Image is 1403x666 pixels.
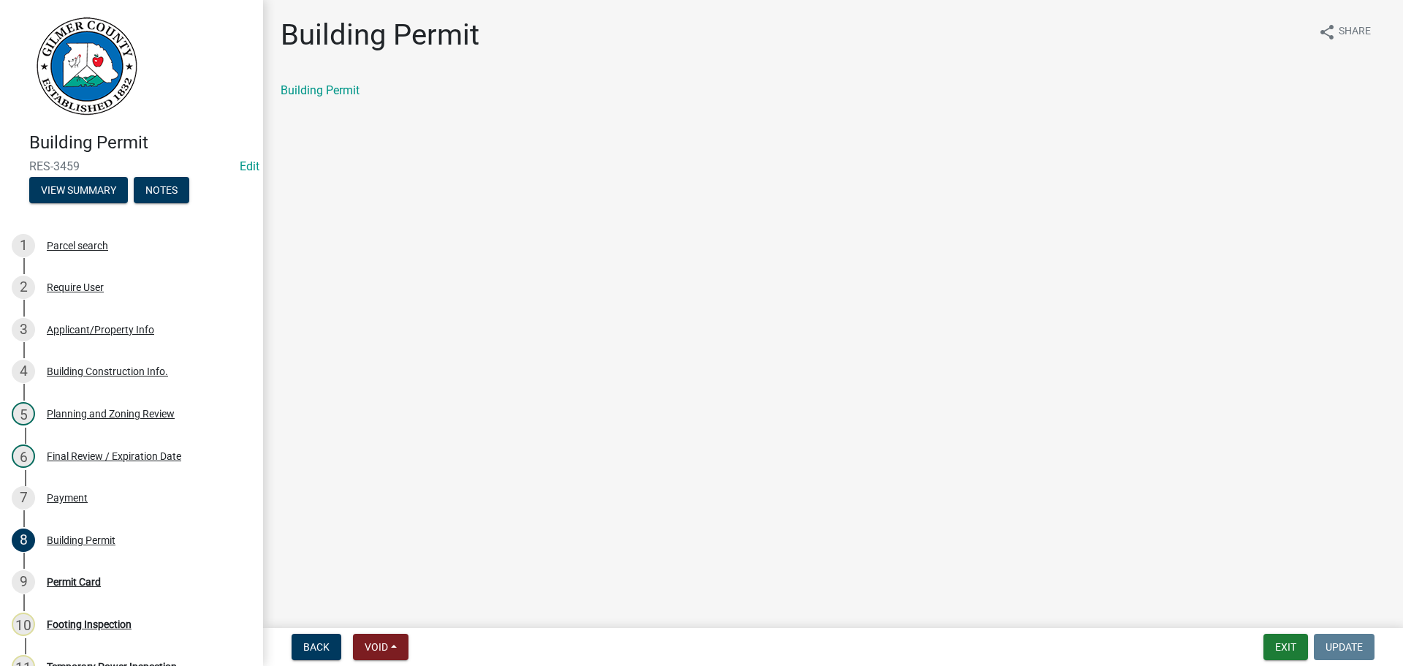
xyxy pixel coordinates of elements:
i: share [1318,23,1336,41]
button: Void [353,634,408,660]
div: Final Review / Expiration Date [47,451,181,461]
button: View Summary [29,177,128,203]
h1: Building Permit [281,18,479,53]
span: Back [303,641,330,653]
img: Gilmer County, Georgia [29,15,139,117]
span: Update [1326,641,1363,653]
h4: Building Permit [29,132,251,154]
a: Edit [240,159,259,173]
button: Notes [134,177,189,203]
div: 9 [12,570,35,594]
div: 3 [12,318,35,341]
div: 6 [12,444,35,468]
div: Applicant/Property Info [47,325,154,335]
div: 7 [12,486,35,510]
div: Require User [47,282,104,292]
button: Update [1314,634,1375,660]
div: 2 [12,276,35,299]
div: 8 [12,529,35,552]
div: Permit Card [47,577,101,587]
wm-modal-confirm: Edit Application Number [240,159,259,173]
div: 10 [12,613,35,636]
button: Back [292,634,341,660]
span: Share [1339,23,1371,41]
div: Building Construction Info. [47,366,168,376]
div: 4 [12,360,35,383]
span: RES-3459 [29,159,234,173]
a: Building Permit [281,83,360,97]
div: 1 [12,234,35,257]
wm-modal-confirm: Notes [134,185,189,197]
div: 5 [12,402,35,425]
button: shareShare [1307,18,1383,46]
div: Footing Inspection [47,619,132,629]
div: Parcel search [47,241,108,251]
button: Exit [1263,634,1308,660]
div: Planning and Zoning Review [47,409,175,419]
div: Payment [47,493,88,503]
wm-modal-confirm: Summary [29,185,128,197]
div: Building Permit [47,535,115,545]
span: Void [365,641,388,653]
